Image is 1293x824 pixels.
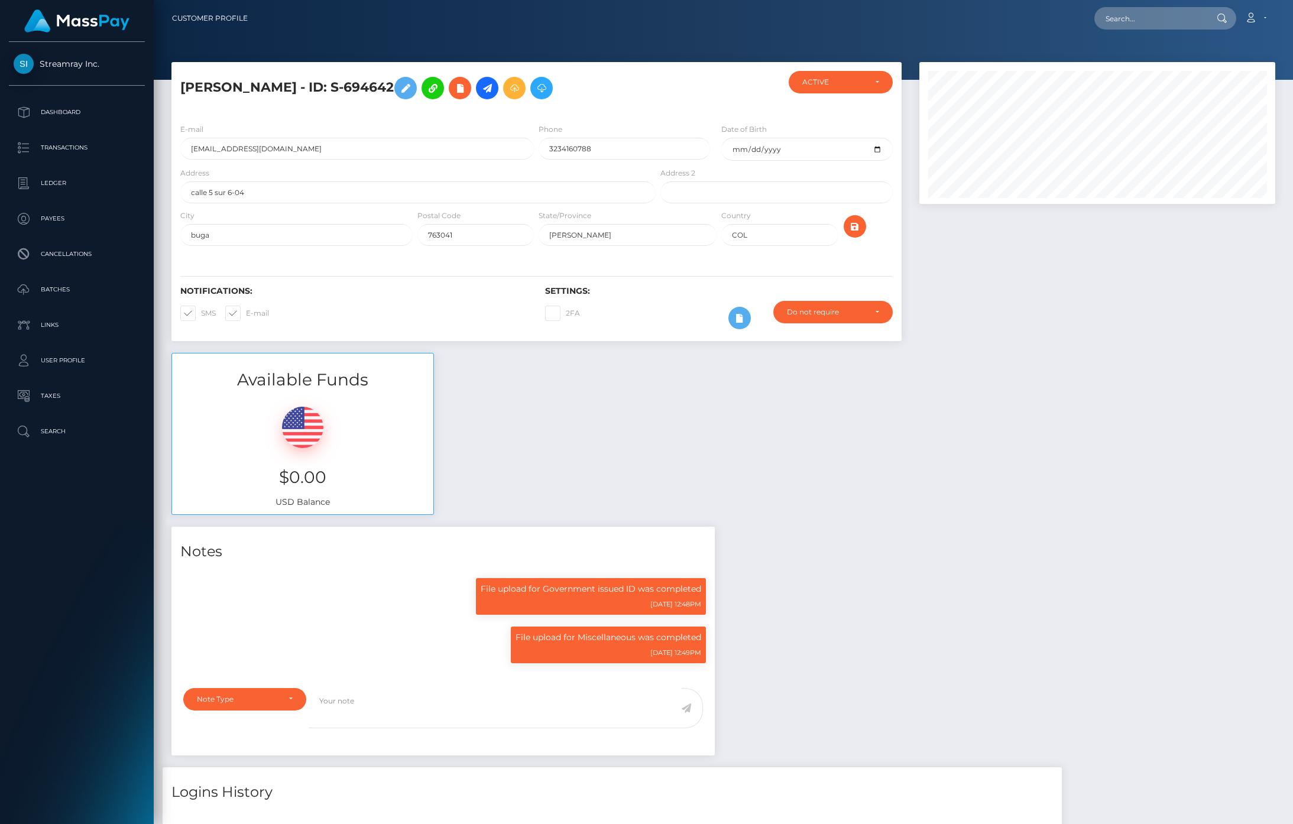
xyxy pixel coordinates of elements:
[650,648,701,657] small: [DATE] 12:49PM
[721,124,767,135] label: Date of Birth
[9,59,145,69] span: Streamray Inc.
[180,168,209,179] label: Address
[539,124,562,135] label: Phone
[417,210,461,221] label: Postal Code
[9,204,145,233] a: Payees
[181,466,424,489] h3: $0.00
[789,71,893,93] button: ACTIVE
[197,695,279,704] div: Note Type
[660,168,695,179] label: Address 2
[14,103,140,121] p: Dashboard
[9,346,145,375] a: User Profile
[14,387,140,405] p: Taxes
[282,407,323,448] img: USD.png
[476,77,498,99] a: Initiate Payout
[14,54,34,74] img: Streamray Inc.
[180,210,195,221] label: City
[9,381,145,411] a: Taxes
[14,245,140,263] p: Cancellations
[14,316,140,334] p: Links
[481,583,701,595] p: File upload for Government issued ID was completed
[172,392,433,514] div: USD Balance
[545,306,580,321] label: 2FA
[516,631,701,644] p: File upload for Miscellaneous was completed
[180,306,216,321] label: SMS
[9,275,145,304] a: Batches
[14,139,140,157] p: Transactions
[9,98,145,127] a: Dashboard
[14,423,140,440] p: Search
[172,368,433,391] h3: Available Funds
[9,310,145,340] a: Links
[802,77,866,87] div: ACTIVE
[180,286,527,296] h6: Notifications:
[183,688,306,711] button: Note Type
[9,239,145,269] a: Cancellations
[14,174,140,192] p: Ledger
[650,600,701,608] small: [DATE] 12:48PM
[14,210,140,228] p: Payees
[171,782,1053,803] h4: Logins History
[539,210,591,221] label: State/Province
[9,133,145,163] a: Transactions
[24,9,129,33] img: MassPay Logo
[14,352,140,369] p: User Profile
[9,417,145,446] a: Search
[1094,7,1205,30] input: Search...
[14,281,140,299] p: Batches
[180,124,203,135] label: E-mail
[172,6,248,31] a: Customer Profile
[773,301,892,323] button: Do not require
[180,541,706,562] h4: Notes
[9,168,145,198] a: Ledger
[721,210,751,221] label: Country
[225,306,269,321] label: E-mail
[545,286,892,296] h6: Settings:
[180,71,649,105] h5: [PERSON_NAME] - ID: S-694642
[787,307,865,317] div: Do not require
